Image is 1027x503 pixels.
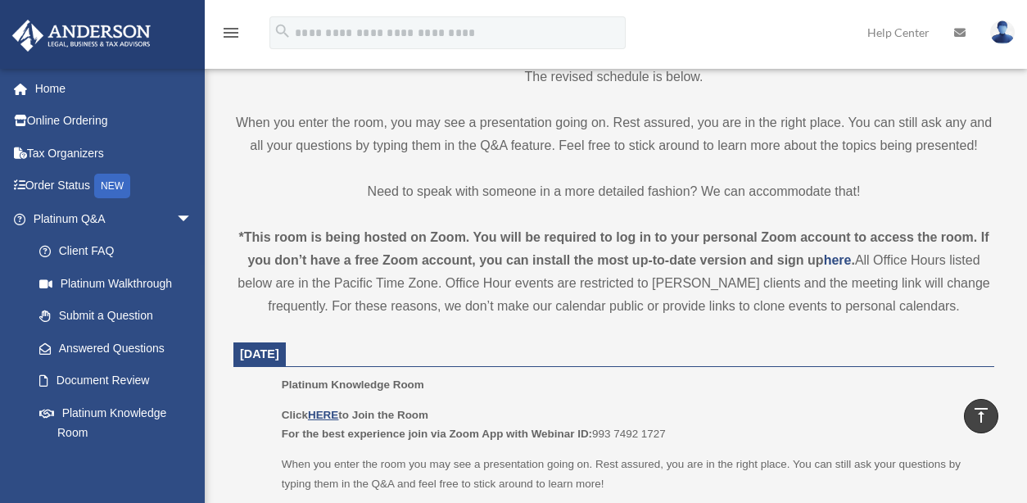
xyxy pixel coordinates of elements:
p: When you enter the room, you may see a presentation going on. Rest assured, you are in the right ... [233,111,994,157]
a: Order StatusNEW [11,170,217,203]
a: Home [11,72,217,105]
span: [DATE] [240,347,279,360]
a: Tax Organizers [11,137,217,170]
img: Anderson Advisors Platinum Portal [7,20,156,52]
i: search [274,22,292,40]
p: When you enter the room you may see a presentation going on. Rest assured, you are in the right p... [282,455,983,493]
a: Platinum Walkthrough [23,267,217,300]
a: vertical_align_top [964,399,998,433]
a: here [824,253,852,267]
span: Platinum Knowledge Room [282,378,424,391]
a: Platinum Knowledge Room [23,397,209,449]
strong: *This room is being hosted on Zoom. You will be required to log in to your personal Zoom account ... [239,230,989,267]
i: menu [221,23,241,43]
b: Click to Join the Room [282,409,428,421]
a: Document Review [23,365,217,397]
p: Need to speak with someone in a more detailed fashion? We can accommodate that! [233,180,994,203]
a: menu [221,29,241,43]
a: Online Ordering [11,105,217,138]
img: User Pic [990,20,1015,44]
span: arrow_drop_down [176,202,209,236]
div: All Office Hours listed below are in the Pacific Time Zone. Office Hour events are restricted to ... [233,226,994,318]
div: NEW [94,174,130,198]
i: vertical_align_top [971,406,991,425]
a: Answered Questions [23,332,217,365]
a: Client FAQ [23,235,217,268]
a: Submit a Question [23,300,217,333]
a: Platinum Q&Aarrow_drop_down [11,202,217,235]
a: HERE [308,409,338,421]
strong: . [851,253,854,267]
p: 993 7492 1727 [282,406,983,444]
b: For the best experience join via Zoom App with Webinar ID: [282,428,592,440]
